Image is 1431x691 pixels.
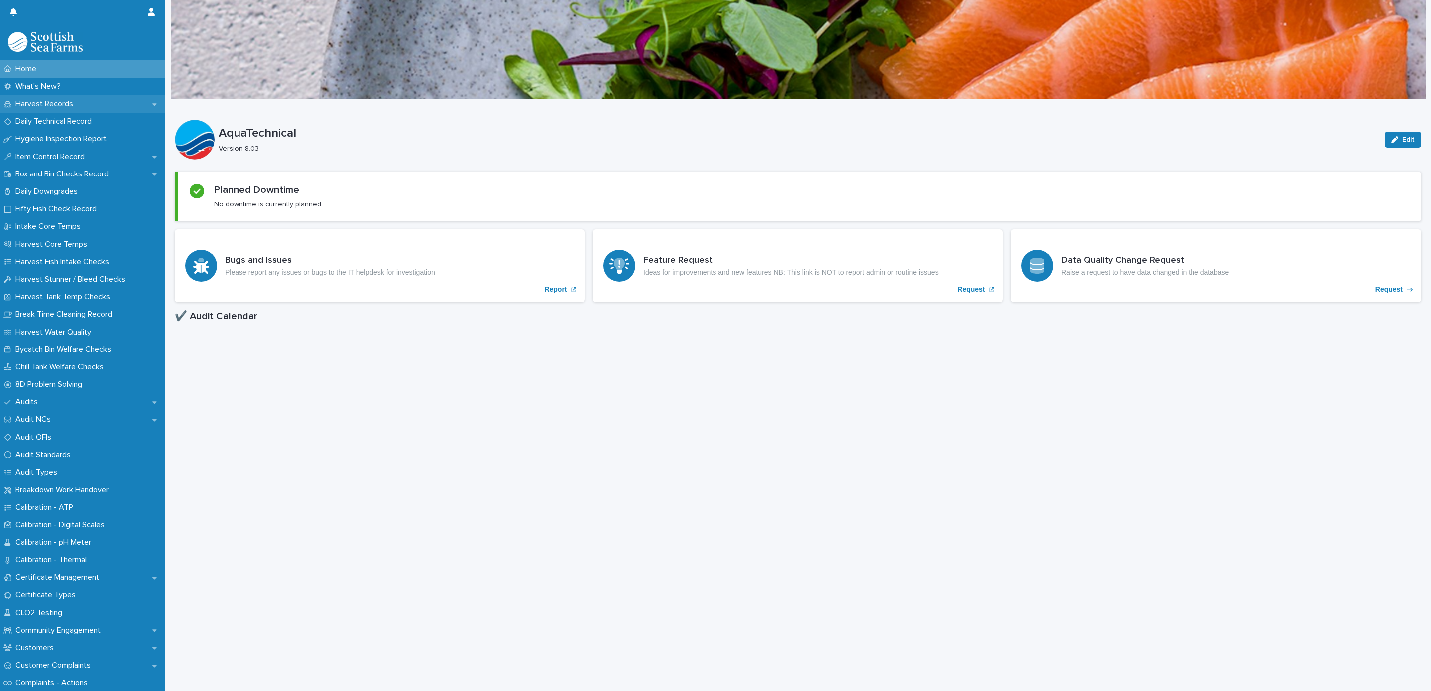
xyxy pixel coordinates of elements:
p: Calibration - Digital Scales [11,520,113,530]
p: Home [11,64,44,74]
p: Please report any issues or bugs to the IT helpdesk for investigation [225,268,435,277]
p: Calibration - Thermal [11,555,95,565]
p: Harvest Fish Intake Checks [11,257,117,267]
p: Hygiene Inspection Report [11,134,115,144]
p: Request [957,285,985,294]
p: Version 8.03 [219,145,1373,153]
p: Raise a request to have data changed in the database [1061,268,1229,277]
p: Audit Standards [11,450,79,460]
p: Breakdown Work Handover [11,485,117,495]
h3: Bugs and Issues [225,255,435,266]
p: Harvest Tank Temp Checks [11,292,118,302]
p: Customer Complaints [11,661,99,670]
p: Certificate Management [11,573,107,582]
p: Audit OFIs [11,433,59,442]
p: Audit NCs [11,415,59,424]
a: Report [175,229,585,302]
img: mMrefqRFQpe26GRNOUkG [8,32,83,52]
p: Report [544,285,567,294]
p: Calibration - pH Meter [11,538,99,547]
p: Daily Technical Record [11,117,100,126]
h2: Planned Downtime [214,184,299,196]
p: Audits [11,397,46,407]
p: Fifty Fish Check Record [11,204,105,214]
h3: Data Quality Change Request [1061,255,1229,266]
p: Harvest Core Temps [11,240,95,249]
p: Box and Bin Checks Record [11,170,117,179]
p: Break Time Cleaning Record [11,310,120,319]
p: Bycatch Bin Welfare Checks [11,345,119,354]
p: Ideas for improvements and new features NB: This link is NOT to report admin or routine issues [643,268,939,277]
p: AquaTechnical [219,126,1377,141]
p: Intake Core Temps [11,222,89,231]
p: 8D Problem Solving [11,380,90,389]
p: Harvest Stunner / Bleed Checks [11,275,133,284]
p: CLO2 Testing [11,608,70,618]
button: Edit [1385,132,1421,148]
p: Community Engagement [11,626,109,635]
p: Complaints - Actions [11,678,96,688]
p: No downtime is currently planned [214,200,321,209]
p: What's New? [11,82,69,91]
p: Calibration - ATP [11,503,81,512]
h3: Feature Request [643,255,939,266]
p: Chill Tank Welfare Checks [11,362,112,372]
p: Audit Types [11,468,65,477]
p: Daily Downgrades [11,187,86,196]
p: Harvest Water Quality [11,328,99,337]
p: Request [1375,285,1403,294]
p: Item Control Record [11,152,93,162]
p: Customers [11,643,62,653]
span: Edit [1402,136,1415,143]
p: Harvest Records [11,99,81,109]
a: Request [1011,229,1421,302]
h1: ✔️ Audit Calendar [175,310,1421,322]
a: Request [593,229,1003,302]
p: Certificate Types [11,590,84,600]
